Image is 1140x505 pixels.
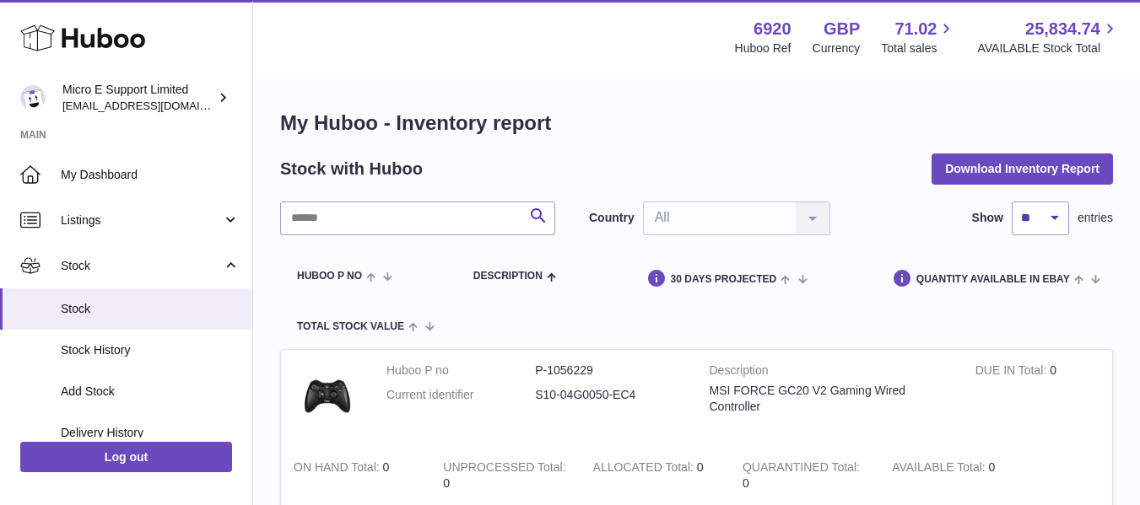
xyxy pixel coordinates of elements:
img: contact@micropcsupport.com [20,85,46,110]
div: Huboo Ref [735,40,792,56]
div: MSI FORCE GC20 V2 Gaming Wired Controller [710,383,950,415]
button: Download Inventory Report [932,153,1113,184]
span: AVAILABLE Stock Total [977,40,1120,56]
span: Total sales [881,40,956,56]
span: Stock History [61,342,240,358]
strong: 6920 [754,18,792,40]
dd: P-1056229 [535,363,683,379]
dt: Current identifier [386,387,535,403]
a: Log out [20,442,232,472]
span: Add Stock [61,384,240,400]
strong: ON HAND Total [294,460,383,478]
dt: Huboo P no [386,363,535,379]
strong: DUE IN Total [975,363,1050,381]
div: Currency [813,40,861,56]
strong: GBP [824,18,860,40]
td: 0 [281,447,430,504]
span: Listings [61,212,222,228]
span: Total stock value [297,321,404,332]
strong: Description [710,363,950,383]
span: entries [1078,210,1113,226]
td: 0 [879,447,1029,504]
span: [EMAIL_ADDRESS][DOMAIN_NAME] [62,99,248,112]
h2: Stock with Huboo [280,158,423,180]
span: My Dashboard [61,167,240,183]
strong: AVAILABLE Total [892,460,988,478]
a: 71.02 Total sales [881,18,956,56]
span: 0 [743,476,749,490]
strong: QUARANTINED Total [743,460,860,478]
strong: ALLOCATED Total [593,460,697,478]
img: product image [294,363,361,430]
td: 0 [963,350,1112,447]
span: Delivery History [61,425,240,441]
a: 25,834.74 AVAILABLE Stock Total [977,18,1120,56]
strong: UNPROCESSED Total [443,460,565,478]
span: 71.02 [894,18,937,40]
h1: My Huboo - Inventory report [280,110,1113,137]
span: Huboo P no [297,271,362,282]
span: Stock [61,258,222,274]
span: 25,834.74 [1025,18,1100,40]
td: 0 [581,447,730,504]
label: Country [589,210,635,226]
label: Show [972,210,1003,226]
td: 0 [430,447,580,504]
span: Description [473,271,543,282]
dd: S10-04G0050-EC4 [535,387,683,403]
span: Stock [61,301,240,317]
span: Quantity Available in eBay [916,274,1070,285]
span: 30 DAYS PROJECTED [671,274,777,285]
div: Micro E Support Limited [62,82,214,114]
